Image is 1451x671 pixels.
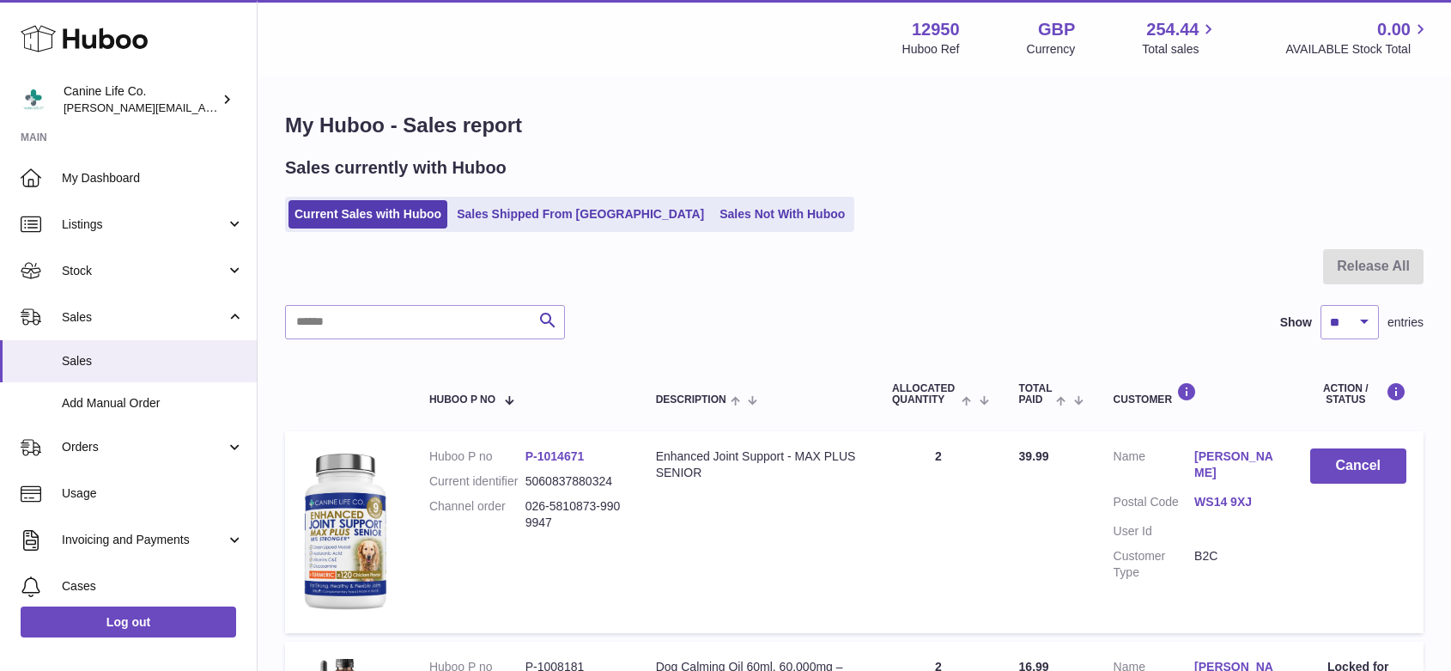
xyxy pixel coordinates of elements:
[1310,382,1406,406] div: Action / Status
[285,156,507,180] h2: Sales currently with Huboo
[656,394,726,406] span: Description
[1194,448,1275,481] a: [PERSON_NAME]
[288,200,447,229] a: Current Sales with Huboo
[1310,448,1406,484] button: Cancel
[21,607,236,637] a: Log out
[1146,18,1199,41] span: 254.44
[302,448,388,612] img: 129501732536582.jpg
[525,498,622,531] dd: 026-5810873-9909947
[1027,41,1076,58] div: Currency
[1285,18,1430,58] a: 0.00 AVAILABLE Stock Total
[875,431,1002,632] td: 2
[451,200,710,229] a: Sales Shipped From [GEOGRAPHIC_DATA]
[1019,383,1053,406] span: Total paid
[1194,494,1275,510] a: WS14 9XJ
[1280,314,1312,331] label: Show
[429,448,525,465] dt: Huboo P no
[525,449,585,463] a: P-1014671
[62,217,226,233] span: Listings
[713,200,851,229] a: Sales Not With Huboo
[64,83,218,116] div: Canine Life Co.
[1194,548,1275,581] dd: B2C
[1377,18,1411,41] span: 0.00
[62,485,244,502] span: Usage
[64,101,344,114] span: [PERSON_NAME][EMAIL_ADDRESS][DOMAIN_NAME]
[1114,523,1194,540] dt: User Id
[21,87,46,113] img: kevin@clsgltd.co.uk
[1038,18,1075,41] strong: GBP
[62,395,244,412] span: Add Manual Order
[1114,548,1194,581] dt: Customer Type
[62,353,244,369] span: Sales
[912,18,960,41] strong: 12950
[1142,18,1218,58] a: 254.44 Total sales
[1114,382,1276,406] div: Customer
[1019,449,1049,463] span: 39.99
[62,263,226,279] span: Stock
[1114,494,1194,515] dt: Postal Code
[62,309,226,326] span: Sales
[429,473,525,490] dt: Current identifier
[62,170,244,186] span: My Dashboard
[429,498,525,531] dt: Channel order
[1387,314,1424,331] span: entries
[62,439,226,455] span: Orders
[1285,41,1430,58] span: AVAILABLE Stock Total
[656,448,858,481] div: Enhanced Joint Support - MAX PLUS SENIOR
[285,112,1424,139] h1: My Huboo - Sales report
[1114,448,1194,485] dt: Name
[892,383,957,406] span: ALLOCATED Quantity
[62,532,226,548] span: Invoicing and Payments
[429,394,495,406] span: Huboo P no
[62,578,244,595] span: Cases
[902,41,960,58] div: Huboo Ref
[1142,41,1218,58] span: Total sales
[525,473,622,490] dd: 5060837880324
